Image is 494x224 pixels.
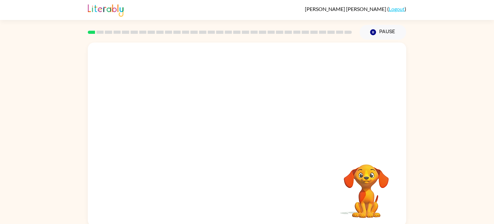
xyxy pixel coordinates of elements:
[305,6,406,12] div: ( )
[389,6,405,12] a: Logout
[305,6,387,12] span: [PERSON_NAME] [PERSON_NAME]
[88,3,123,17] img: Literably
[334,154,398,219] video: Your browser must support playing .mp4 files to use Literably. Please try using another browser.
[360,25,406,40] button: Pause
